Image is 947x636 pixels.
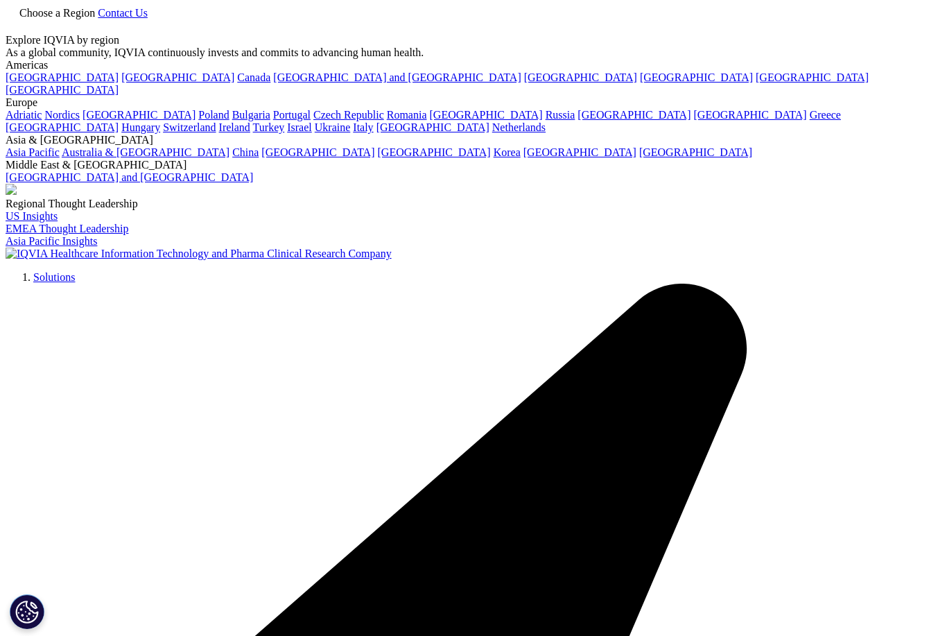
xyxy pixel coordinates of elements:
[6,71,119,83] a: [GEOGRAPHIC_DATA]
[232,109,270,121] a: Bulgaria
[492,121,546,133] a: Netherlands
[273,109,311,121] a: Portugal
[313,109,384,121] a: Czech Republic
[694,109,807,121] a: [GEOGRAPHIC_DATA]
[232,146,259,158] a: China
[6,34,941,46] div: Explore IQVIA by region
[198,109,229,121] a: Poland
[6,184,17,195] img: 2093_analyzing-data-using-big-screen-display-and-laptop.png
[6,121,119,133] a: [GEOGRAPHIC_DATA]
[6,171,253,183] a: [GEOGRAPHIC_DATA] and [GEOGRAPHIC_DATA]
[523,146,636,158] a: [GEOGRAPHIC_DATA]
[163,121,216,133] a: Switzerland
[121,71,234,83] a: [GEOGRAPHIC_DATA]
[315,121,351,133] a: Ukraine
[387,109,427,121] a: Romania
[253,121,285,133] a: Turkey
[6,84,119,96] a: [GEOGRAPHIC_DATA]
[33,271,75,283] a: Solutions
[639,146,752,158] a: [GEOGRAPHIC_DATA]
[6,96,941,109] div: Europe
[640,71,753,83] a: [GEOGRAPHIC_DATA]
[6,223,128,234] a: EMEA Thought Leadership
[376,121,489,133] a: [GEOGRAPHIC_DATA]
[494,146,521,158] a: Korea
[378,146,491,158] a: [GEOGRAPHIC_DATA]
[353,121,373,133] a: Italy
[6,248,392,260] img: IQVIA Healthcare Information Technology and Pharma Clinical Research Company
[6,235,97,247] a: Asia Pacific Insights
[810,109,841,121] a: Greece
[6,198,941,210] div: Regional Thought Leadership
[6,109,42,121] a: Adriatic
[546,109,575,121] a: Russia
[237,71,270,83] a: Canada
[287,121,312,133] a: Israel
[6,46,941,59] div: As a global community, IQVIA continuously invests and commits to advancing human health.
[62,146,229,158] a: Australia & [GEOGRAPHIC_DATA]
[219,121,250,133] a: Ireland
[261,146,374,158] a: [GEOGRAPHIC_DATA]
[273,71,521,83] a: [GEOGRAPHIC_DATA] and [GEOGRAPHIC_DATA]
[430,109,543,121] a: [GEOGRAPHIC_DATA]
[19,7,95,19] span: Choose a Region
[10,594,44,629] button: Cookie 设置
[121,121,160,133] a: Hungary
[6,134,941,146] div: Asia & [GEOGRAPHIC_DATA]
[6,159,941,171] div: Middle East & [GEOGRAPHIC_DATA]
[6,59,941,71] div: Americas
[756,71,869,83] a: [GEOGRAPHIC_DATA]
[82,109,196,121] a: [GEOGRAPHIC_DATA]
[524,71,637,83] a: [GEOGRAPHIC_DATA]
[98,7,148,19] a: Contact Us
[577,109,690,121] a: [GEOGRAPHIC_DATA]
[6,210,58,222] a: US Insights
[44,109,80,121] a: Nordics
[6,146,60,158] a: Asia Pacific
